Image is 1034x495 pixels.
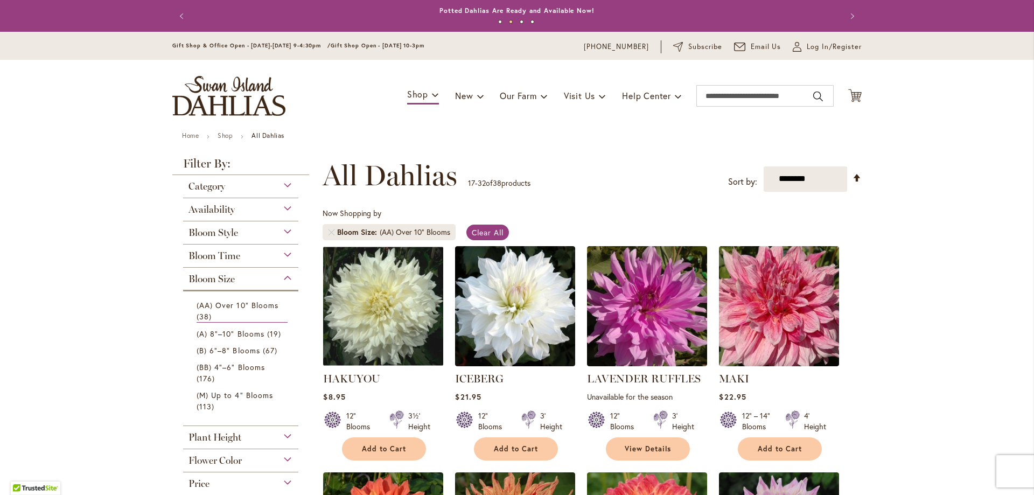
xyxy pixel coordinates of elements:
[323,392,345,402] span: $8.95
[346,410,376,432] div: 12" Blooms
[188,180,225,192] span: Category
[455,246,575,366] img: ICEBERG
[337,227,380,238] span: Bloom Size
[610,410,640,432] div: 12" Blooms
[472,227,504,238] span: Clear All
[188,455,242,466] span: Flower Color
[197,299,288,323] a: (AA) Over 10" Blooms 38
[328,229,334,235] a: Remove Bloom Size (AA) Over 10" Blooms
[625,444,671,454] span: View Details
[742,410,772,432] div: 12" – 14" Blooms
[587,358,707,368] a: LAVENDER RUFFLES
[606,437,690,461] a: View Details
[719,392,746,402] span: $22.95
[323,208,381,218] span: Now Shopping by
[719,246,839,366] img: MAKI
[323,159,457,192] span: All Dahlias
[251,131,284,140] strong: All Dahlias
[323,246,443,366] img: Hakuyou
[172,158,309,175] strong: Filter By:
[498,20,502,24] button: 1 of 4
[478,178,486,188] span: 32
[188,478,209,490] span: Price
[455,90,473,101] span: New
[408,410,430,432] div: 3½' Height
[468,178,475,188] span: 17
[793,41,862,52] a: Log In/Register
[197,300,278,310] span: (AA) Over 10" Blooms
[188,273,235,285] span: Bloom Size
[218,131,233,140] a: Shop
[197,362,265,372] span: (BB) 4"–6" Blooms
[494,444,538,454] span: Add to Cart
[622,90,671,101] span: Help Center
[172,5,194,27] button: Previous
[323,358,443,368] a: Hakuyou
[564,90,595,101] span: Visit Us
[197,401,217,412] span: 113
[197,390,273,400] span: (M) Up to 4" Blooms
[530,20,534,24] button: 4 of 4
[587,246,707,366] img: LAVENDER RUFFLES
[734,41,781,52] a: Email Us
[188,227,238,239] span: Bloom Style
[197,328,288,339] a: (A) 8"–10" Blooms 19
[587,392,707,402] p: Unavailable for the season
[197,389,288,412] a: (M) Up to 4" Blooms 113
[840,5,862,27] button: Next
[182,131,199,140] a: Home
[478,410,508,432] div: 12" Blooms
[8,457,38,487] iframe: Launch Accessibility Center
[540,410,562,432] div: 3' Height
[758,444,802,454] span: Add to Cart
[673,41,722,52] a: Subscribe
[172,76,285,116] a: store logo
[323,372,380,385] a: HAKUYOU
[188,250,240,262] span: Bloom Time
[197,329,264,339] span: (A) 8"–10" Blooms
[455,358,575,368] a: ICEBERG
[362,444,406,454] span: Add to Cart
[197,361,288,384] a: (BB) 4"–6" Blooms 176
[455,392,481,402] span: $21.95
[751,41,781,52] span: Email Us
[267,328,284,339] span: 19
[455,372,504,385] a: ICEBERG
[520,20,523,24] button: 3 of 4
[263,345,280,356] span: 67
[493,178,501,188] span: 38
[197,373,218,384] span: 176
[719,358,839,368] a: MAKI
[804,410,826,432] div: 4' Height
[466,225,509,240] a: Clear All
[474,437,558,461] button: Add to Cart
[331,42,424,49] span: Gift Shop Open - [DATE] 10-3pm
[188,431,241,443] span: Plant Height
[672,410,694,432] div: 3' Height
[468,175,530,192] p: - of products
[587,372,701,385] a: LAVENDER RUFFLES
[500,90,536,101] span: Our Farm
[172,42,331,49] span: Gift Shop & Office Open - [DATE]-[DATE] 9-4:30pm /
[380,227,450,238] div: (AA) Over 10" Blooms
[439,6,595,15] a: Potted Dahlias Are Ready and Available Now!
[807,41,862,52] span: Log In/Register
[738,437,822,461] button: Add to Cart
[188,204,235,215] span: Availability
[342,437,426,461] button: Add to Cart
[584,41,649,52] a: [PHONE_NUMBER]
[719,372,749,385] a: MAKI
[197,345,260,355] span: (B) 6"–8" Blooms
[728,172,757,192] label: Sort by:
[509,20,513,24] button: 2 of 4
[688,41,722,52] span: Subscribe
[407,88,428,100] span: Shop
[197,311,214,322] span: 38
[197,345,288,356] a: (B) 6"–8" Blooms 67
